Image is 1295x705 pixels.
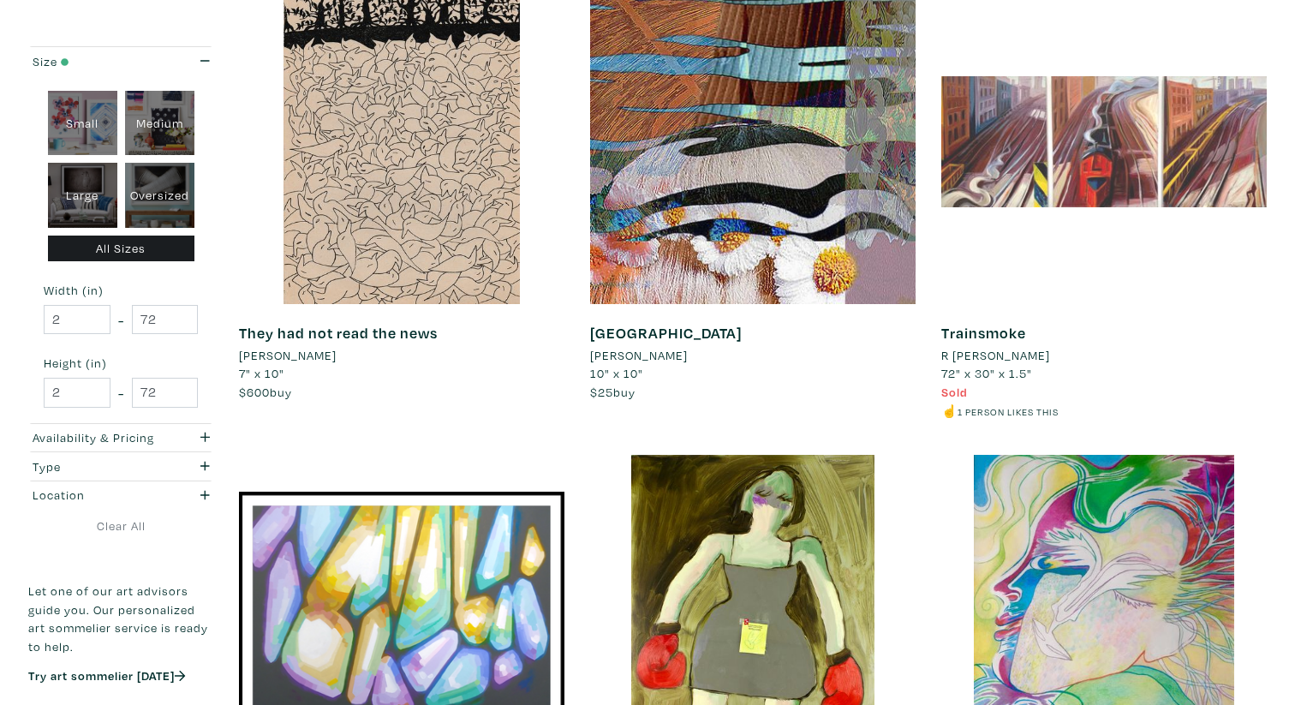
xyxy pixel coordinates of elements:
[239,323,438,343] a: They had not read the news
[28,452,213,481] button: Type
[590,384,636,400] span: buy
[941,323,1026,343] a: Trainsmoke
[941,384,968,400] span: Sold
[941,365,1032,381] span: 72" x 30" x 1.5"
[239,346,564,365] a: [PERSON_NAME]
[239,365,284,381] span: 7" x 10"
[33,486,159,505] div: Location
[28,47,213,75] button: Size
[239,346,337,365] li: [PERSON_NAME]
[239,384,292,400] span: buy
[941,402,1267,421] li: ☝️
[590,323,742,343] a: [GEOGRAPHIC_DATA]
[118,308,124,332] span: -
[590,384,613,400] span: $25
[125,91,194,156] div: Medium
[28,424,213,452] button: Availability & Pricing
[590,365,643,381] span: 10" x 10"
[48,163,117,228] div: Large
[958,405,1059,418] small: 1 person likes this
[33,52,159,71] div: Size
[941,346,1050,365] li: R [PERSON_NAME]
[28,481,213,510] button: Location
[48,91,117,156] div: Small
[118,381,124,404] span: -
[33,428,159,447] div: Availability & Pricing
[44,284,198,296] small: Width (in)
[28,667,186,684] a: Try art sommelier [DATE]
[125,163,194,228] div: Oversized
[590,346,916,365] a: [PERSON_NAME]
[33,457,159,476] div: Type
[590,346,688,365] li: [PERSON_NAME]
[44,357,198,369] small: Height (in)
[48,236,194,262] div: All Sizes
[28,517,213,535] a: Clear All
[28,582,213,655] p: Let one of our art advisors guide you. Our personalized art sommelier service is ready to help.
[941,346,1267,365] a: R [PERSON_NAME]
[239,384,270,400] span: $600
